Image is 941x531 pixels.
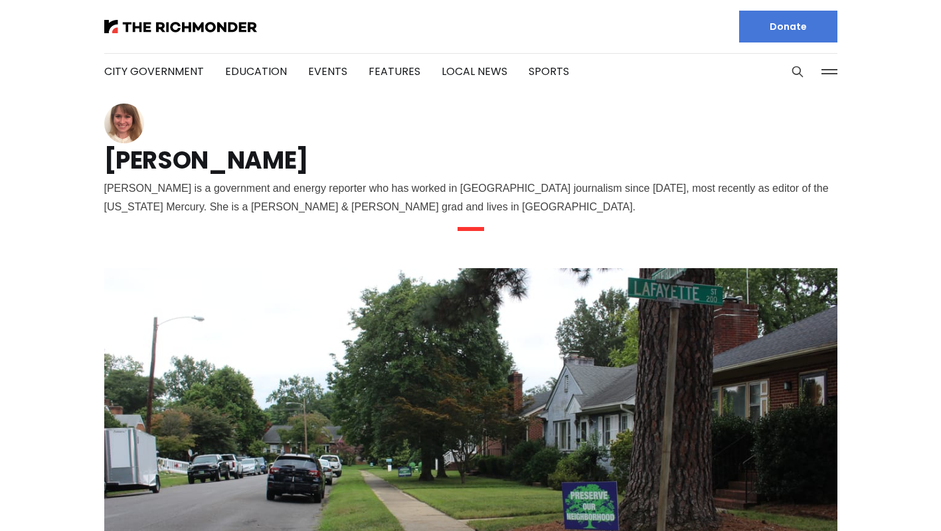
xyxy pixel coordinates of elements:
a: Donate [739,11,837,42]
a: Local News [442,64,507,79]
img: Sarah Vogelsong [104,104,144,143]
a: Features [369,64,420,79]
a: Sports [529,64,569,79]
a: City Government [104,64,204,79]
div: [PERSON_NAME] is a government and energy reporter who has worked in [GEOGRAPHIC_DATA] journalism ... [104,179,837,216]
a: Education [225,64,287,79]
h1: [PERSON_NAME] [104,150,837,171]
img: The Richmonder [104,20,257,33]
button: Search this site [788,62,808,82]
a: Events [308,64,347,79]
